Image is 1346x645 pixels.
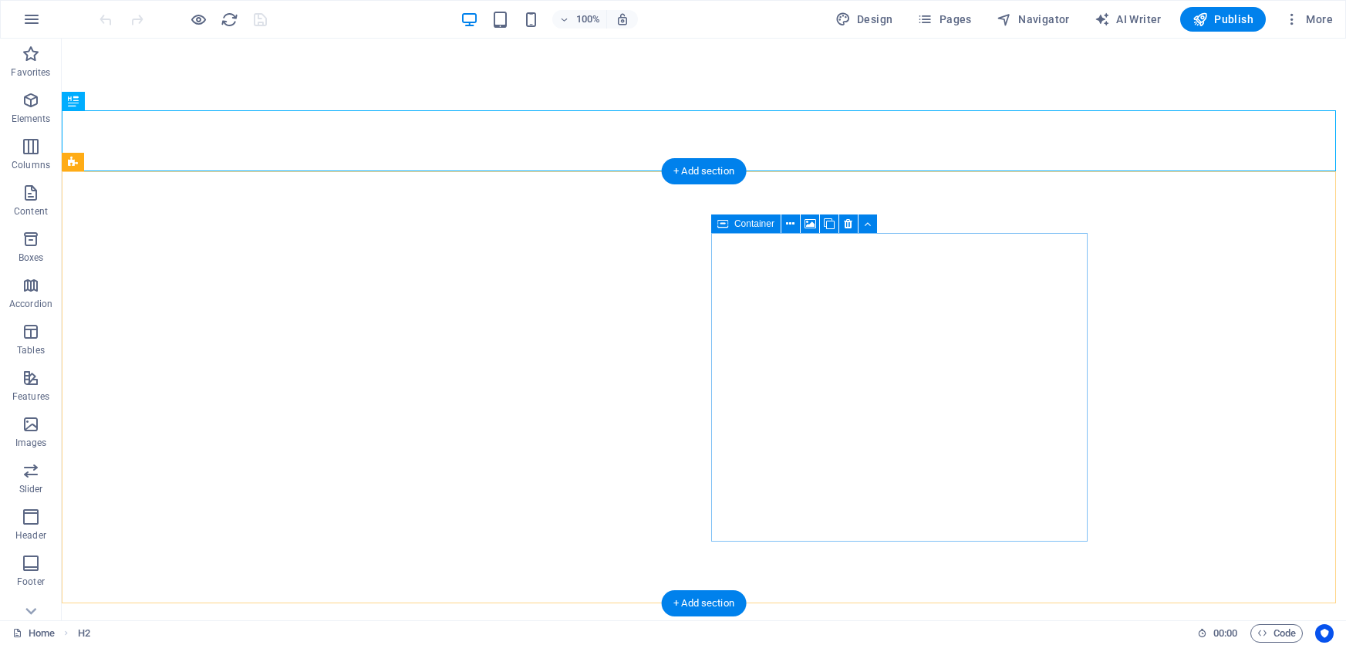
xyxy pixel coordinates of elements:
[997,12,1070,27] span: Navigator
[1257,624,1296,643] span: Code
[575,10,600,29] h6: 100%
[829,7,899,32] button: Design
[78,624,90,643] span: Click to select. Double-click to edit
[990,7,1076,32] button: Navigator
[829,7,899,32] div: Design (Ctrl+Alt+Y)
[19,483,43,495] p: Slider
[12,624,55,643] a: Click to cancel selection. Double-click to open Pages
[12,390,49,403] p: Features
[15,437,47,449] p: Images
[221,11,238,29] i: Reload page
[17,576,45,588] p: Footer
[1315,624,1334,643] button: Usercentrics
[1213,624,1237,643] span: 00 00
[1095,12,1162,27] span: AI Writer
[11,66,50,79] p: Favorites
[220,10,238,29] button: reload
[1180,7,1266,32] button: Publish
[1284,12,1333,27] span: More
[835,12,893,27] span: Design
[1088,7,1168,32] button: AI Writer
[189,10,207,29] button: Click here to leave preview mode and continue editing
[1197,624,1238,643] h6: Session time
[661,590,747,616] div: + Add section
[19,252,44,264] p: Boxes
[17,344,45,356] p: Tables
[1278,7,1339,32] button: More
[734,219,774,228] span: Container
[14,205,48,218] p: Content
[1250,624,1303,643] button: Code
[661,158,747,184] div: + Add section
[78,624,90,643] nav: breadcrumb
[15,529,46,542] p: Header
[1193,12,1253,27] span: Publish
[911,7,977,32] button: Pages
[12,113,51,125] p: Elements
[12,159,50,171] p: Columns
[1224,627,1226,639] span: :
[9,298,52,310] p: Accordion
[917,12,971,27] span: Pages
[552,10,607,29] button: 100%
[616,12,629,26] i: On resize automatically adjust zoom level to fit chosen device.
